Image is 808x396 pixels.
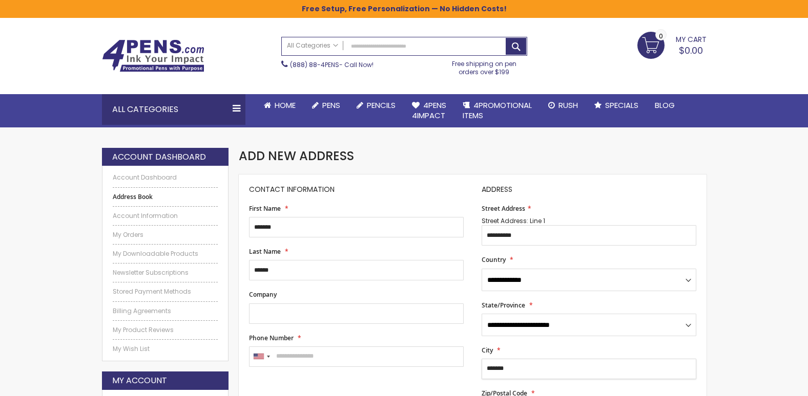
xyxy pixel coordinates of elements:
[304,94,348,117] a: Pens
[113,250,218,258] a: My Downloadable Products
[482,184,512,194] span: Address
[367,100,396,111] span: Pencils
[558,100,578,111] span: Rush
[482,204,525,213] span: Street Address
[482,346,493,355] span: City
[282,37,343,54] a: All Categories
[113,345,218,353] a: My Wish List
[441,56,527,76] div: Free shipping on pen orders over $199
[102,39,204,72] img: 4Pens Custom Pens and Promotional Products
[679,44,703,57] span: $0.00
[647,94,683,117] a: Blog
[655,100,675,111] span: Blog
[113,307,218,315] a: Billing Agreements
[637,32,707,57] a: $0.00 0
[404,94,454,127] a: 4Pens4impact
[112,151,206,163] strong: Account Dashboard
[348,94,404,117] a: Pencils
[454,94,540,127] a: 4PROMOTIONALITEMS
[412,100,446,121] span: 4Pens 4impact
[290,60,339,69] a: (888) 88-4PENS
[113,212,218,220] a: Account Information
[463,100,532,121] span: 4PROMOTIONAL ITEMS
[540,94,586,117] a: Rush
[275,100,296,111] span: Home
[113,231,218,239] a: My Orders
[113,173,218,182] a: Account Dashboard
[482,255,506,264] span: Country
[723,368,808,396] iframe: Google Customer Reviews
[239,147,354,164] span: Add New Address
[113,288,218,296] a: Stored Payment Methods
[249,204,281,213] span: First Name
[482,216,545,225] span: Street Address: Line 1
[290,60,374,69] span: - Call Now!
[482,301,525,310] span: State/Province
[113,269,218,277] a: Newsletter Subscriptions
[112,375,167,386] strong: My Account
[113,193,218,201] strong: Address Book
[113,326,218,334] a: My Product Reviews
[250,347,273,366] div: United States: +1
[586,94,647,117] a: Specials
[249,334,294,342] span: Phone Number
[659,31,663,41] span: 0
[249,247,281,256] span: Last Name
[249,184,335,194] span: Contact Information
[287,41,338,50] span: All Categories
[256,94,304,117] a: Home
[102,94,245,125] div: All Categories
[322,100,340,111] span: Pens
[605,100,638,111] span: Specials
[249,290,277,299] span: Company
